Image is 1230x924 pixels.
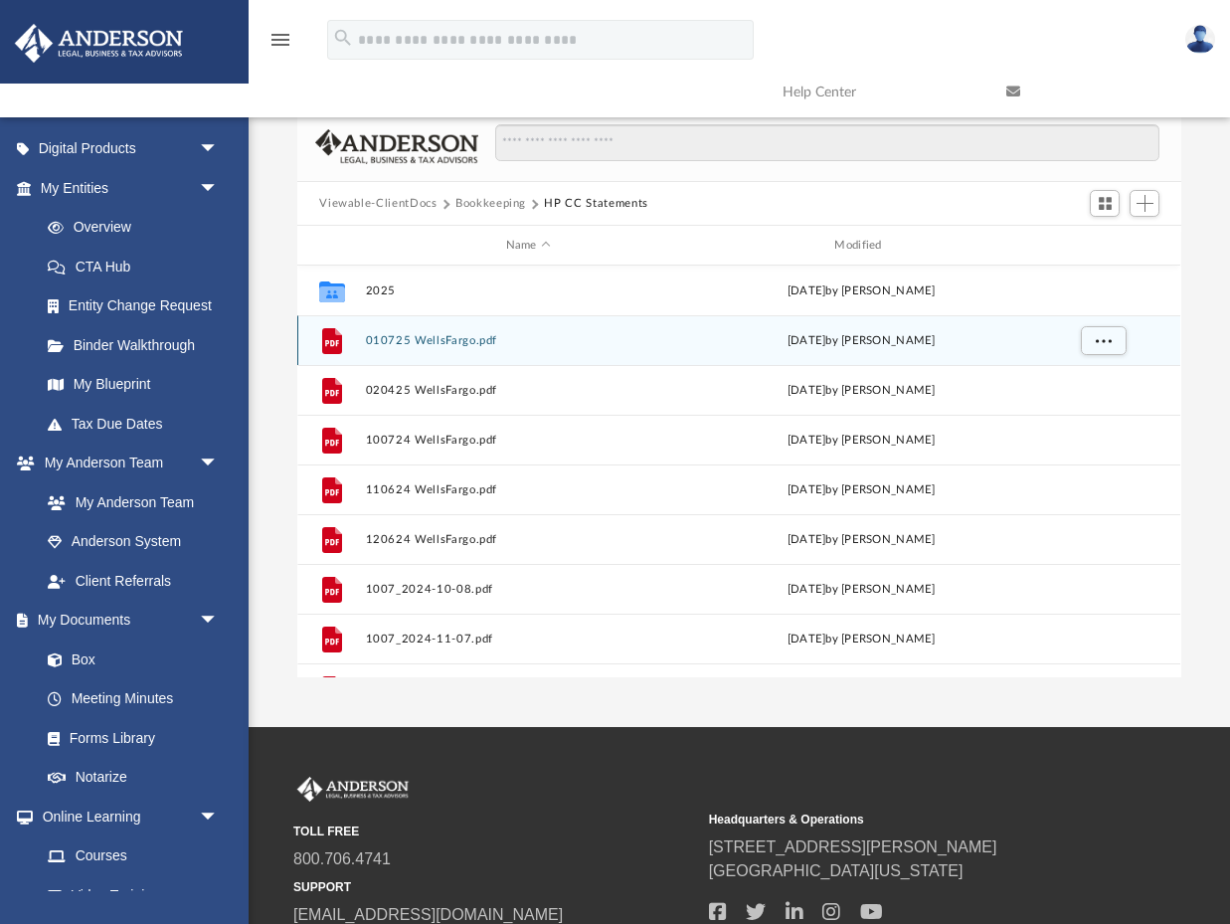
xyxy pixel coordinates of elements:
a: Client Referrals [28,561,239,601]
button: 010725 WellsFargo.pdf [366,334,691,347]
button: 100724 WellsFargo.pdf [366,434,691,447]
a: Tax Due Dates [28,404,249,444]
img: Anderson Advisors Platinum Portal [9,24,189,63]
button: HP CC Statements [544,195,647,213]
button: 020425 WellsFargo.pdf [366,384,691,397]
a: Entity Change Request [28,286,249,326]
a: My Entitiesarrow_drop_down [14,168,249,208]
button: More options [1081,326,1127,356]
div: [DATE] by [PERSON_NAME] [699,631,1024,648]
span: [DATE] [788,285,826,296]
div: [DATE] by [PERSON_NAME] [699,382,1024,400]
a: Meeting Minutes [28,679,239,719]
button: Viewable-ClientDocs [319,195,437,213]
button: 1007_2024-11-07.pdf [366,633,691,646]
span: arrow_drop_down [199,168,239,209]
div: [DATE] by [PERSON_NAME] [699,531,1024,549]
a: Overview [28,208,249,248]
a: Video Training [28,875,229,915]
a: My Anderson Teamarrow_drop_down [14,444,239,483]
a: [GEOGRAPHIC_DATA][US_STATE] [709,862,964,879]
a: Digital Productsarrow_drop_down [14,129,249,169]
span: arrow_drop_down [199,601,239,642]
div: by [PERSON_NAME] [699,282,1024,300]
small: TOLL FREE [293,823,695,840]
div: grid [297,266,1180,678]
a: [STREET_ADDRESS][PERSON_NAME] [709,838,997,855]
button: 120624 WellsFargo.pdf [366,533,691,546]
div: [DATE] by [PERSON_NAME] [699,481,1024,499]
div: id [306,237,356,255]
a: My Blueprint [28,365,239,405]
div: Name [365,237,690,255]
i: menu [268,28,292,52]
img: User Pic [1185,25,1215,54]
button: 1007_2024-10-08.pdf [366,583,691,596]
small: SUPPORT [293,878,695,896]
a: My Anderson Team [28,482,229,522]
div: id [1033,237,1172,255]
button: 2025 [366,284,691,297]
a: Help Center [768,53,991,131]
a: Notarize [28,758,239,798]
button: Add [1130,190,1159,218]
a: Anderson System [28,522,239,562]
div: [DATE] by [PERSON_NAME] [699,432,1024,450]
a: Box [28,640,229,679]
button: 110624 WellsFargo.pdf [366,483,691,496]
span: arrow_drop_down [199,129,239,170]
img: Anderson Advisors Platinum Portal [293,777,413,803]
div: [DATE] by [PERSON_NAME] [699,581,1024,599]
a: Binder Walkthrough [28,325,249,365]
button: Bookkeeping [455,195,526,213]
div: Modified [699,237,1024,255]
div: [DATE] by [PERSON_NAME] [699,332,1024,350]
a: 800.706.4741 [293,850,391,867]
a: [EMAIL_ADDRESS][DOMAIN_NAME] [293,906,563,923]
a: Courses [28,836,239,876]
span: arrow_drop_down [199,797,239,837]
a: My Documentsarrow_drop_down [14,601,239,641]
button: Switch to Grid View [1090,190,1120,218]
a: Forms Library [28,718,229,758]
a: menu [268,38,292,52]
a: Online Learningarrow_drop_down [14,797,239,836]
i: search [332,27,354,49]
span: arrow_drop_down [199,444,239,484]
small: Headquarters & Operations [709,811,1111,829]
input: Search files and folders [495,124,1159,162]
a: CTA Hub [28,247,249,286]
